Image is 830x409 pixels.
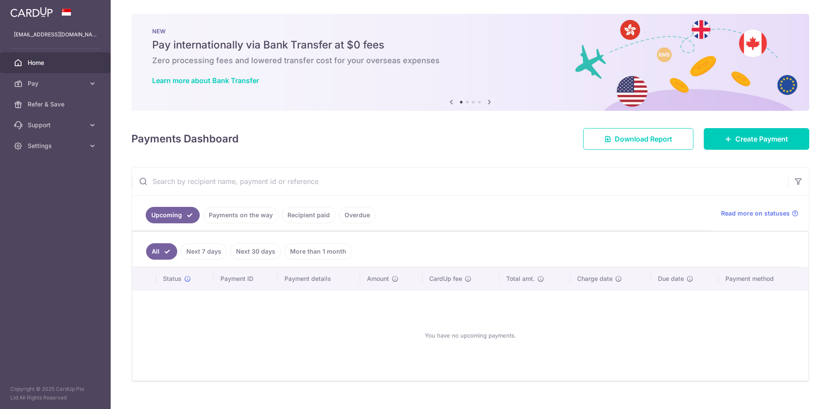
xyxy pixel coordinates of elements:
[367,274,389,283] span: Amount
[704,128,809,150] a: Create Payment
[658,274,684,283] span: Due date
[28,100,85,109] span: Refer & Save
[132,167,788,195] input: Search by recipient name, payment id or reference
[131,131,239,147] h4: Payments Dashboard
[14,30,97,39] p: [EMAIL_ADDRESS][DOMAIN_NAME]
[152,38,788,52] h5: Pay internationally via Bank Transfer at $0 fees
[28,121,85,129] span: Support
[506,274,535,283] span: Total amt.
[735,134,788,144] span: Create Payment
[721,209,790,218] span: Read more on statuses
[583,128,693,150] a: Download Report
[429,274,462,283] span: CardUp fee
[152,55,788,66] h6: Zero processing fees and lowered transfer cost for your overseas expenses
[278,267,361,290] th: Payment details
[339,207,376,223] a: Overdue
[577,274,613,283] span: Charge date
[28,79,85,88] span: Pay
[718,267,808,290] th: Payment method
[146,243,177,260] a: All
[230,243,281,260] a: Next 30 days
[28,142,85,150] span: Settings
[131,14,809,111] img: Bank transfer banner
[284,243,352,260] a: More than 1 month
[615,134,672,144] span: Download Report
[163,274,182,283] span: Status
[10,7,53,17] img: CardUp
[28,58,85,67] span: Home
[721,209,798,218] a: Read more on statuses
[181,243,227,260] a: Next 7 days
[146,207,200,223] a: Upcoming
[152,76,259,85] a: Learn more about Bank Transfer
[282,207,335,223] a: Recipient paid
[152,28,788,35] p: NEW
[214,267,278,290] th: Payment ID
[143,297,798,374] div: You have no upcoming payments.
[203,207,278,223] a: Payments on the way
